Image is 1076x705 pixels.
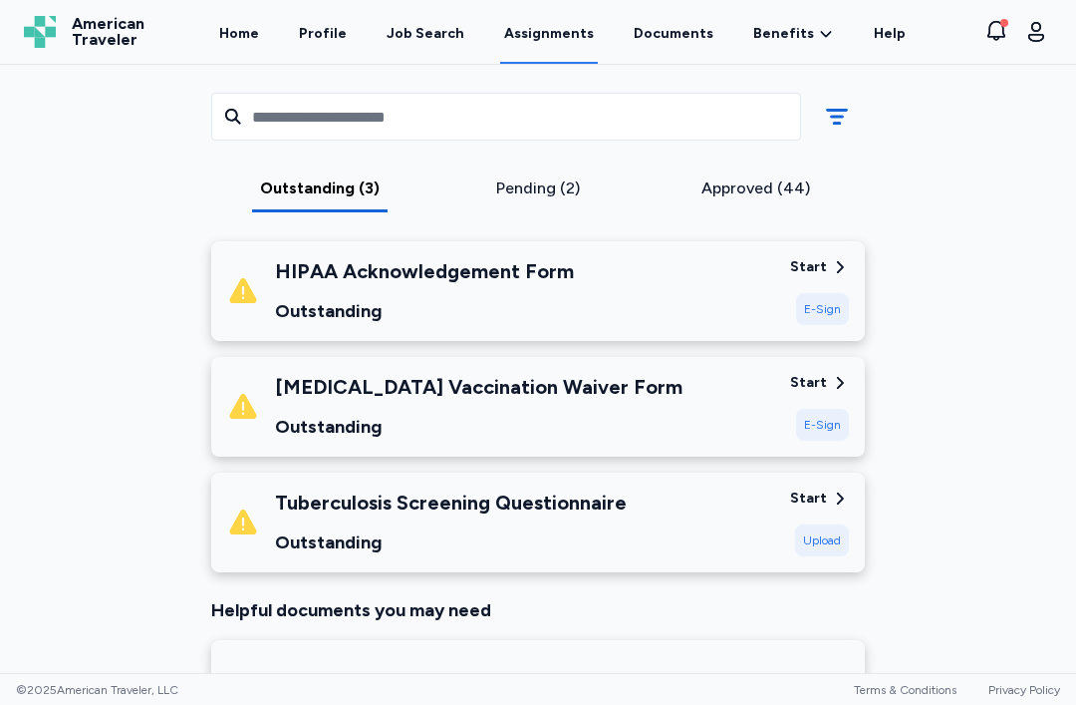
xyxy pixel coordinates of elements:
img: Logo [24,16,56,48]
div: Outstanding (3) [219,176,421,200]
div: Job Search [387,24,464,44]
div: Start [790,489,827,509]
div: Approved (44) [655,176,857,200]
div: Outstanding [275,297,574,325]
div: Pending (2) [437,176,640,200]
div: Helpful documents you may need [211,596,865,624]
div: E-Sign [796,409,849,441]
span: American Traveler [72,16,144,48]
a: Assignments [500,2,598,64]
a: Benefits [753,24,834,44]
span: © 2025 American Traveler, LLC [16,682,178,698]
div: Outstanding [275,529,627,556]
div: Outstanding [275,413,682,441]
a: Privacy Policy [988,683,1060,697]
div: E-Sign [796,293,849,325]
div: HIPAA Acknowledgement Form [275,257,574,285]
div: Tuberculosis Screening Questionnaire [275,489,627,517]
a: Terms & Conditions [854,683,956,697]
div: Upload [795,525,849,556]
div: Start [790,373,827,393]
div: Start [790,257,827,277]
div: [MEDICAL_DATA] Vaccination Waiver Form [275,373,682,401]
span: Benefits [753,24,814,44]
